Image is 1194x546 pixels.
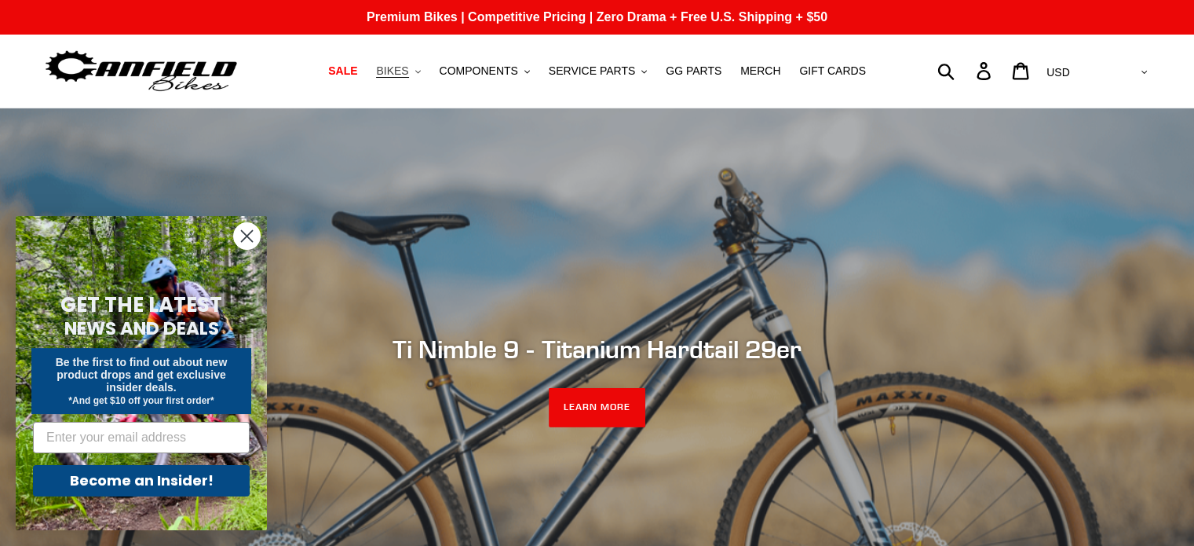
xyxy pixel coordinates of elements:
a: GG PARTS [658,60,729,82]
button: Close dialog [233,222,261,250]
span: Be the first to find out about new product drops and get exclusive insider deals. [56,356,228,394]
img: Canfield Bikes [43,46,239,96]
button: Become an Insider! [33,465,250,497]
span: GG PARTS [666,64,721,78]
span: BIKES [376,64,408,78]
span: *And get $10 off your first order* [68,395,214,406]
span: MERCH [740,64,780,78]
input: Search [946,53,986,88]
span: SERVICE PARTS [549,64,635,78]
input: Enter your email address [33,422,250,453]
button: BIKES [368,60,428,82]
button: COMPONENTS [432,60,538,82]
span: COMPONENTS [440,64,518,78]
h2: Ti Nimble 9 - Titanium Hardtail 29er [170,335,1025,365]
span: GET THE LATEST [60,291,222,319]
a: SALE [320,60,365,82]
span: NEWS AND DEALS [64,316,219,341]
a: MERCH [732,60,788,82]
a: LEARN MORE [549,388,645,427]
span: SALE [328,64,357,78]
button: SERVICE PARTS [541,60,655,82]
a: GIFT CARDS [791,60,874,82]
span: GIFT CARDS [799,64,866,78]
